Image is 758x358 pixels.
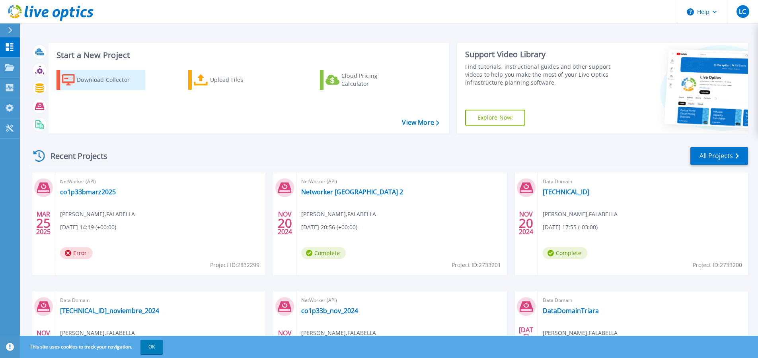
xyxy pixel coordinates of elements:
[739,8,746,15] span: LC
[543,247,587,259] span: Complete
[60,329,135,337] span: [PERSON_NAME] , FALABELLA
[60,307,159,315] a: [TECHNICAL_ID]_noviembre_2024
[543,210,618,219] span: [PERSON_NAME] , FALABELLA
[518,327,534,356] div: [DATE] 2024
[60,210,135,219] span: [PERSON_NAME] , FALABELLA
[301,329,376,337] span: [PERSON_NAME] , FALABELLA
[519,220,533,226] span: 20
[210,261,259,269] span: Project ID: 2832299
[57,51,439,60] h3: Start a New Project
[60,247,93,259] span: Error
[543,223,598,232] span: [DATE] 17:55 (-03:00)
[543,329,618,337] span: [PERSON_NAME] , FALABELLA
[60,188,116,196] a: co1p33bmarz2025
[277,209,292,238] div: NOV 2024
[301,188,403,196] a: Networker [GEOGRAPHIC_DATA] 2
[140,340,163,354] button: OK
[465,110,526,126] a: Explore Now!
[301,210,376,219] span: [PERSON_NAME] , FALABELLA
[320,70,409,90] a: Cloud Pricing Calculator
[402,119,439,126] a: View More
[188,70,277,90] a: Upload Files
[543,188,589,196] a: [TECHNICAL_ID]
[543,177,743,186] span: Data Domain
[57,70,145,90] a: Download Collector
[452,261,501,269] span: Project ID: 2733201
[543,296,743,305] span: Data Domain
[60,177,261,186] span: NetWorker (API)
[301,177,502,186] span: NetWorker (API)
[60,223,116,232] span: [DATE] 14:19 (+00:00)
[465,63,614,87] div: Find tutorials, instructional guides and other support videos to help you make the most of your L...
[301,247,346,259] span: Complete
[277,327,292,356] div: NOV 2024
[341,72,405,88] div: Cloud Pricing Calculator
[36,220,51,226] span: 25
[301,296,502,305] span: NetWorker (API)
[31,146,118,166] div: Recent Projects
[60,296,261,305] span: Data Domain
[36,327,51,356] div: NOV 2024
[543,307,599,315] a: DataDomainTriara
[210,72,274,88] div: Upload Files
[693,261,742,269] span: Project ID: 2733200
[278,220,292,226] span: 20
[465,49,614,60] div: Support Video Library
[22,340,163,354] span: This site uses cookies to track your navigation.
[77,72,140,88] div: Download Collector
[301,307,358,315] a: co1p33b_nov_2024
[518,209,534,238] div: NOV 2024
[36,209,51,238] div: MAR 2025
[301,223,357,232] span: [DATE] 20:56 (+00:00)
[690,147,748,165] a: All Projects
